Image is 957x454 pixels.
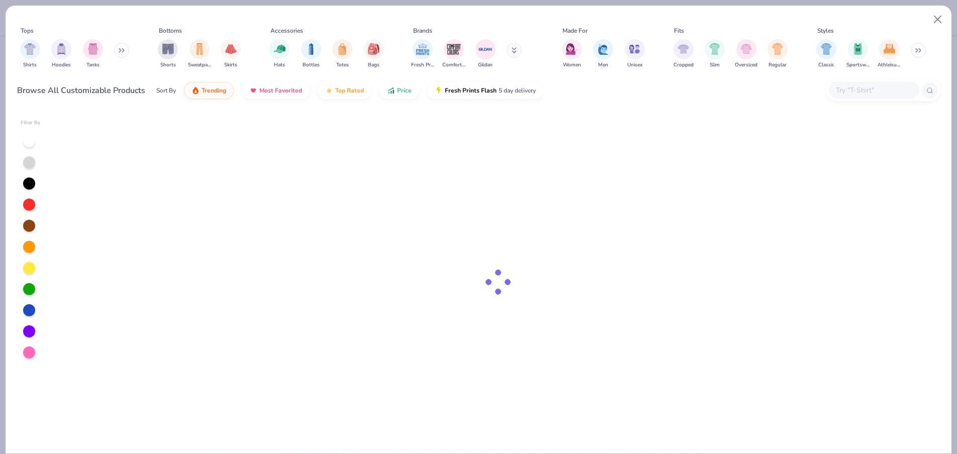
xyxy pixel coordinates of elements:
img: most_fav.gif [249,86,257,95]
div: filter for Men [593,39,613,69]
button: filter button [301,39,321,69]
button: filter button [816,39,836,69]
button: filter button [878,39,901,69]
button: filter button [364,39,384,69]
button: filter button [562,39,582,69]
span: Comfort Colors [442,61,465,69]
div: Browse All Customizable Products [17,84,145,97]
span: Hoodies [52,61,71,69]
span: Gildan [478,61,493,69]
div: Filter By [21,119,41,127]
img: trending.gif [192,86,200,95]
div: filter for Shorts [158,39,178,69]
img: Cropped Image [678,43,689,55]
button: filter button [158,39,178,69]
span: Fresh Prints Flash [445,86,497,95]
button: Trending [184,82,234,99]
div: filter for Unisex [625,39,645,69]
button: filter button [475,39,496,69]
img: Comfort Colors Image [446,42,461,57]
span: Sportswear [846,61,870,69]
img: Hoodies Image [56,43,67,55]
img: Men Image [598,43,609,55]
span: Most Favorited [259,86,302,95]
img: Sportswear Image [852,43,864,55]
div: filter for Regular [768,39,788,69]
img: Fresh Prints Image [415,42,430,57]
img: Slim Image [709,43,720,55]
div: filter for Athleisure [878,39,901,69]
button: filter button [269,39,290,69]
div: Sort By [156,86,176,95]
img: Hats Image [274,43,285,55]
div: Bottoms [159,26,182,35]
span: Slim [710,61,720,69]
div: filter for Bags [364,39,384,69]
div: filter for Women [562,39,582,69]
div: Brands [413,26,432,35]
button: filter button [674,39,694,69]
img: Sweatpants Image [194,43,205,55]
button: filter button [332,39,352,69]
img: Bags Image [368,43,379,55]
img: Tanks Image [87,43,99,55]
span: Price [397,86,412,95]
div: filter for Cropped [674,39,694,69]
div: filter for Classic [816,39,836,69]
button: filter button [593,39,613,69]
button: Most Favorited [242,82,310,99]
span: Bottles [303,61,320,69]
div: Accessories [270,26,303,35]
img: Regular Image [772,43,784,55]
div: filter for Totes [332,39,352,69]
button: filter button [705,39,725,69]
span: Oversized [735,61,757,69]
div: Made For [562,26,588,35]
button: Close [928,10,947,29]
button: filter button [768,39,788,69]
img: Gildan Image [478,42,493,57]
div: filter for Bottles [301,39,321,69]
img: Skirts Image [225,43,237,55]
span: 5 day delivery [499,85,536,97]
button: filter button [735,39,757,69]
div: filter for Slim [705,39,725,69]
div: filter for Tanks [83,39,103,69]
button: filter button [188,39,211,69]
span: Unisex [627,61,642,69]
span: Totes [336,61,349,69]
div: filter for Comfort Colors [442,39,465,69]
img: Women Image [566,43,578,55]
span: Bags [368,61,379,69]
img: Classic Image [821,43,832,55]
button: filter button [20,39,40,69]
button: filter button [51,39,71,69]
div: Styles [817,26,834,35]
span: Cropped [674,61,694,69]
img: Shirts Image [24,43,36,55]
div: filter for Hoodies [51,39,71,69]
div: filter for Shirts [20,39,40,69]
img: Oversized Image [740,43,752,55]
span: Top Rated [335,86,364,95]
div: filter for Skirts [221,39,241,69]
span: Sweatpants [188,61,211,69]
button: filter button [221,39,241,69]
div: Tops [21,26,34,35]
img: TopRated.gif [325,86,333,95]
img: Shorts Image [162,43,174,55]
div: filter for Sweatpants [188,39,211,69]
button: Top Rated [318,82,371,99]
button: Price [379,82,419,99]
span: Men [598,61,608,69]
span: Women [563,61,581,69]
img: flash.gif [435,86,443,95]
span: Skirts [224,61,237,69]
span: Tanks [86,61,100,69]
div: filter for Fresh Prints [411,39,434,69]
input: Try "T-Shirt" [835,84,912,96]
img: Bottles Image [306,43,317,55]
button: filter button [83,39,103,69]
span: Regular [769,61,787,69]
button: filter button [625,39,645,69]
